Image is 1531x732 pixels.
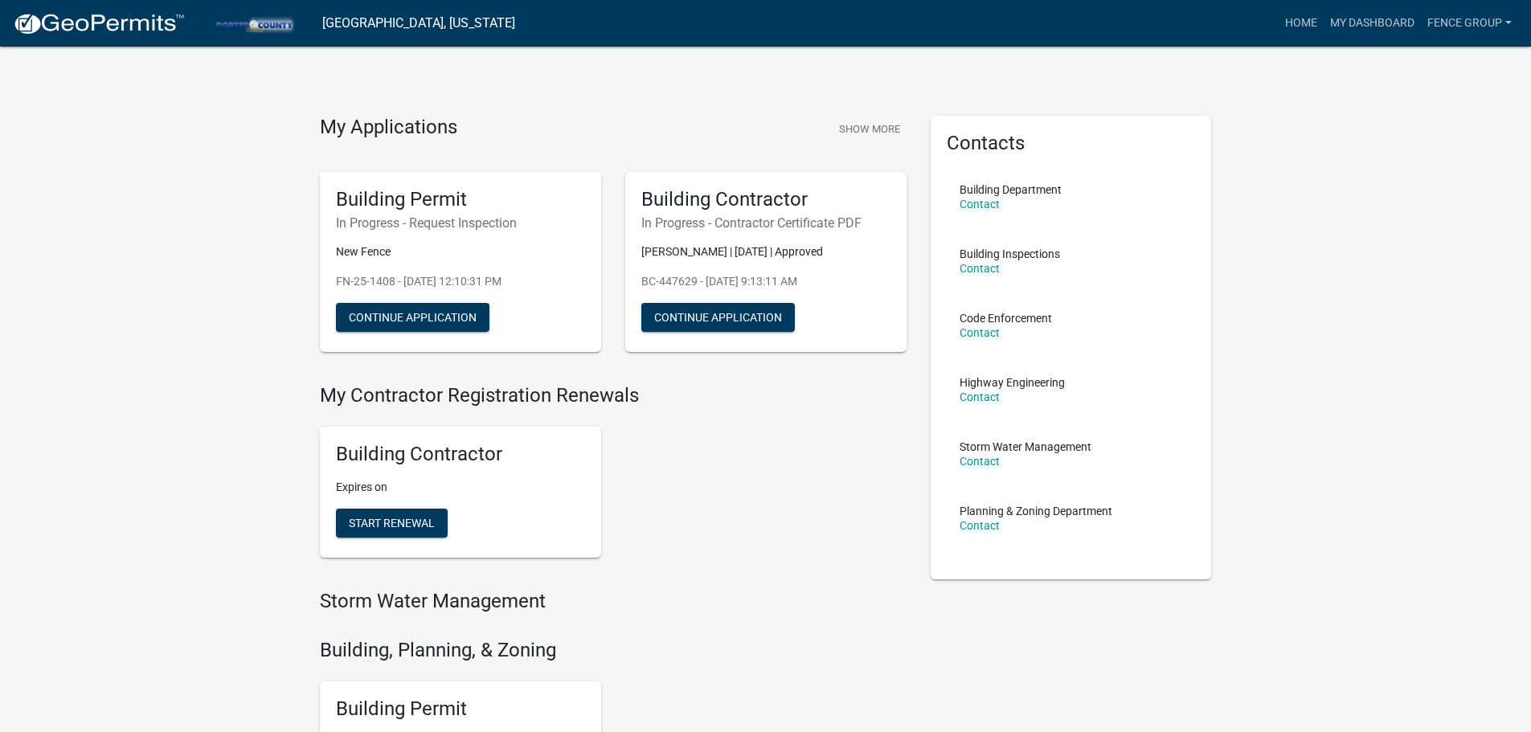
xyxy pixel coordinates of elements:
[641,188,890,211] h5: Building Contractor
[960,377,1065,388] p: Highway Engineering
[960,248,1060,260] p: Building Inspections
[198,12,309,34] img: Porter County, Indiana
[947,132,1196,155] h5: Contacts
[320,639,907,662] h4: Building, Planning, & Zoning
[833,116,907,142] button: Show More
[1421,8,1518,39] a: Fence Group
[349,517,435,530] span: Start Renewal
[960,326,1000,339] a: Contact
[960,391,1000,403] a: Contact
[336,443,585,466] h5: Building Contractor
[960,441,1091,452] p: Storm Water Management
[1324,8,1421,39] a: My Dashboard
[320,116,457,140] h4: My Applications
[336,509,448,538] button: Start Renewal
[1279,8,1324,39] a: Home
[960,519,1000,532] a: Contact
[641,303,795,332] button: Continue Application
[960,198,1000,211] a: Contact
[641,243,890,260] p: [PERSON_NAME] | [DATE] | Approved
[336,273,585,290] p: FN-25-1408 - [DATE] 12:10:31 PM
[960,262,1000,275] a: Contact
[336,243,585,260] p: New Fence
[322,10,515,37] a: [GEOGRAPHIC_DATA], [US_STATE]
[336,215,585,231] h6: In Progress - Request Inspection
[320,384,907,407] h4: My Contractor Registration Renewals
[641,215,890,231] h6: In Progress - Contractor Certificate PDF
[336,479,585,496] p: Expires on
[336,697,585,721] h5: Building Permit
[960,455,1000,468] a: Contact
[336,188,585,211] h5: Building Permit
[960,505,1112,517] p: Planning & Zoning Department
[336,303,489,332] button: Continue Application
[641,273,890,290] p: BC-447629 - [DATE] 9:13:11 AM
[960,313,1052,324] p: Code Enforcement
[320,590,907,613] h4: Storm Water Management
[320,384,907,570] wm-registration-list-section: My Contractor Registration Renewals
[960,184,1062,195] p: Building Department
